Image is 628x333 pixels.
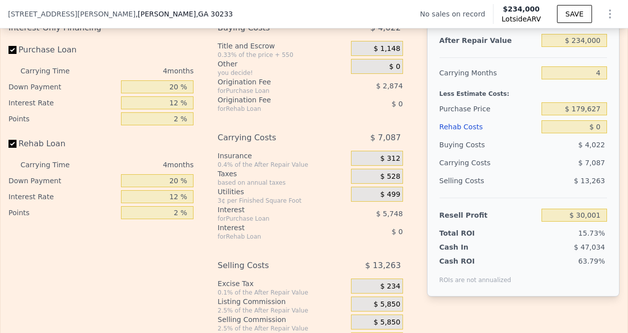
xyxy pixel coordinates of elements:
div: Taxes [217,169,347,179]
div: 0.1% of the After Repair Value [217,289,347,297]
span: $ 5,850 [373,318,400,327]
span: $ 5,850 [373,300,400,309]
span: $ 13,263 [574,177,605,185]
div: Selling Commission [217,315,347,325]
button: SAVE [557,5,592,23]
div: for Rehab Loan [217,105,326,113]
span: $ 13,263 [365,257,400,275]
div: Interest Rate [8,95,117,111]
div: Origination Fee [217,95,326,105]
div: based on annual taxes [217,179,347,187]
div: Other [217,59,347,69]
div: Carrying Months [439,64,537,82]
div: 0.4% of the After Repair Value [217,161,347,169]
div: 3¢ per Finished Square Foot [217,197,347,205]
span: Lotside ARV [501,14,540,24]
div: Points [8,111,117,127]
span: $ 0 [391,100,402,108]
div: for Rehab Loan [217,233,326,241]
span: , [PERSON_NAME] [135,9,233,19]
div: 4 months [88,63,193,79]
div: Selling Costs [439,172,537,190]
input: Rehab Loan [8,140,16,148]
div: Cash ROI [439,256,511,266]
div: Interest Rate [8,189,117,205]
span: , GA 30233 [196,10,233,18]
div: Down Payment [8,79,117,95]
span: $ 4,022 [578,141,605,149]
div: ROIs are not annualized [439,266,511,284]
div: Rehab Costs [439,118,537,136]
div: 4 months [88,157,193,173]
span: $ 528 [380,172,400,181]
span: $234,000 [503,5,540,13]
input: Purchase Loan [8,46,16,54]
div: for Purchase Loan [217,87,326,95]
div: Carrying Time [20,63,84,79]
div: Carrying Time [20,157,84,173]
div: No sales on record [420,9,493,19]
span: $ 0 [391,228,402,236]
span: [STREET_ADDRESS][PERSON_NAME] [8,9,135,19]
div: Interest [217,205,326,215]
div: 2.5% of the After Repair Value [217,325,347,333]
div: Purchase Price [439,100,537,118]
span: $ 7,087 [370,129,400,147]
span: 15.73% [578,229,605,237]
span: $ 234 [380,282,400,291]
div: Selling Costs [217,257,326,275]
span: $ 7,087 [578,159,605,167]
span: $ 2,874 [376,82,402,90]
div: Buying Costs [439,136,537,154]
div: Excise Tax [217,279,347,289]
label: Purchase Loan [8,41,117,59]
div: Resell Profit [439,206,537,224]
span: $ 0 [389,62,400,71]
div: 2.5% of the After Repair Value [217,307,347,315]
span: $ 47,034 [574,243,605,251]
div: Insurance [217,151,347,161]
div: Origination Fee [217,77,326,87]
div: Utilities [217,187,347,197]
label: Rehab Loan [8,135,117,153]
span: $ 5,748 [376,210,402,218]
div: Cash In [439,242,500,252]
div: Title and Escrow [217,41,347,51]
div: Carrying Costs [217,129,326,147]
span: 63.79% [578,257,605,265]
span: $ 499 [380,190,400,199]
div: Total ROI [439,228,500,238]
div: Down Payment [8,173,117,189]
div: 0.33% of the price + 550 [217,51,347,59]
div: for Purchase Loan [217,215,326,223]
button: Show Options [600,4,620,24]
div: After Repair Value [439,31,537,49]
div: Interest [217,223,326,233]
div: Points [8,205,117,221]
div: you decide! [217,69,347,77]
div: Listing Commission [217,297,347,307]
div: Carrying Costs [439,154,500,172]
div: Less Estimate Costs: [439,82,607,100]
span: $ 1,148 [373,44,400,53]
span: $ 312 [380,154,400,163]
